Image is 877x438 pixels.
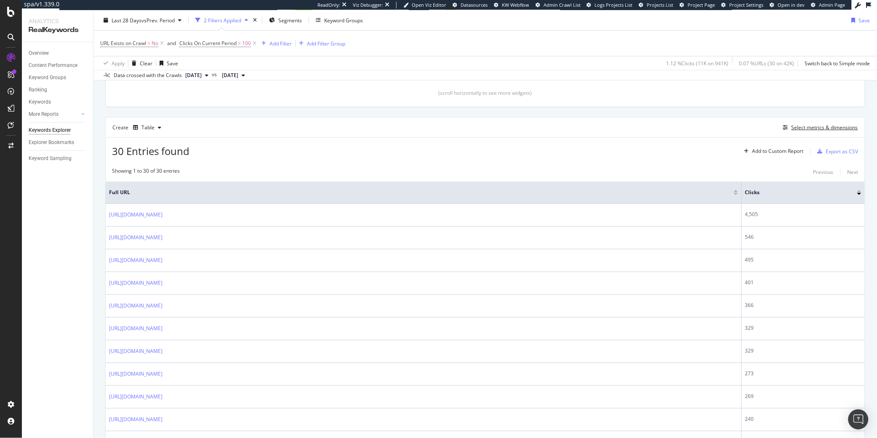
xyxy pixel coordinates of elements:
[745,189,845,196] span: Clicks
[745,211,861,218] div: 4,505
[730,2,764,8] span: Project Settings
[544,2,581,8] span: Admin Crawl List
[312,13,366,27] button: Keyword Groups
[147,40,150,47] span: =
[167,39,176,47] button: and
[453,2,488,8] a: Datasources
[639,2,674,8] a: Projects List
[461,2,488,8] span: Datasources
[109,324,163,333] a: [URL][DOMAIN_NAME]
[269,40,292,47] div: Add Filter
[745,415,861,423] div: 240
[647,2,674,8] span: Projects List
[595,2,633,8] span: Logs Projects List
[805,59,870,67] div: Switch back to Simple mode
[792,124,858,131] div: Select metrics & dimensions
[813,167,834,177] button: Previous
[258,38,292,48] button: Add Filter
[29,61,77,70] div: Content Performance
[848,13,870,27] button: Save
[770,2,805,8] a: Open in dev
[745,324,861,332] div: 329
[848,167,858,177] button: Next
[266,13,305,27] button: Segments
[179,40,237,47] span: Clicks On Current Period
[859,16,870,24] div: Save
[666,59,729,67] div: 1.12 % Clicks ( 11K on 941K )
[745,279,861,286] div: 401
[128,56,152,70] button: Clear
[745,256,861,264] div: 495
[167,40,176,47] div: and
[29,98,51,107] div: Keywords
[140,59,152,67] div: Clear
[100,40,146,47] span: URL Exists on Crawl
[745,347,861,355] div: 329
[29,126,87,135] a: Keywords Explorer
[29,73,66,82] div: Keyword Groups
[29,154,87,163] a: Keyword Sampling
[502,2,529,8] span: KW Webflow
[109,211,163,219] a: [URL][DOMAIN_NAME]
[100,13,185,27] button: Last 28 DaysvsPrev. Period
[109,302,163,310] a: [URL][DOMAIN_NAME]
[112,121,165,134] div: Create
[739,59,794,67] div: 0.07 % URLs ( 30 on 42K )
[848,409,869,430] div: Open Intercom Messenger
[130,121,165,134] button: Table
[412,2,446,8] span: Open Viz Editor
[752,149,804,154] div: Add to Custom Report
[238,40,241,47] span: >
[802,56,870,70] button: Switch back to Simple mode
[29,85,87,94] a: Ranking
[29,25,86,35] div: RealKeywords
[536,2,581,8] a: Admin Crawl List
[141,125,155,130] div: Table
[182,70,212,80] button: [DATE]
[204,16,241,24] div: 2 Filters Applied
[192,13,251,27] button: 2 Filters Applied
[29,17,86,25] div: Analytics
[109,347,163,355] a: [URL][DOMAIN_NAME]
[29,126,71,135] div: Keywords Explorer
[353,2,383,8] div: Viz Debugger:
[116,89,855,96] div: (scroll horizontally to see more widgets)
[688,2,715,8] span: Project Page
[29,49,87,58] a: Overview
[813,168,834,176] div: Previous
[745,302,861,309] div: 366
[741,144,804,158] button: Add to Custom Report
[109,393,163,401] a: [URL][DOMAIN_NAME]
[219,70,248,80] button: [DATE]
[152,37,158,49] span: No
[29,138,87,147] a: Explorer Bookmarks
[745,370,861,377] div: 273
[109,233,163,242] a: [URL][DOMAIN_NAME]
[29,61,87,70] a: Content Performance
[112,59,125,67] div: Apply
[814,144,858,158] button: Export as CSV
[826,148,858,155] div: Export as CSV
[29,49,49,58] div: Overview
[141,16,175,24] span: vs Prev. Period
[29,85,47,94] div: Ranking
[780,123,858,133] button: Select metrics & dimensions
[109,189,721,196] span: Full URL
[722,2,764,8] a: Project Settings
[185,72,202,79] span: 2025 Oct. 2nd
[29,73,87,82] a: Keyword Groups
[100,56,125,70] button: Apply
[680,2,715,8] a: Project Page
[242,37,251,49] span: 100
[112,144,189,158] span: 30 Entries found
[278,16,302,24] span: Segments
[778,2,805,8] span: Open in dev
[307,40,345,47] div: Add Filter Group
[29,110,59,119] div: More Reports
[112,167,180,177] div: Showing 1 to 30 of 30 entries
[112,16,141,24] span: Last 28 Days
[811,2,845,8] a: Admin Page
[222,72,238,79] span: 2025 Sep. 4th
[167,59,178,67] div: Save
[29,154,72,163] div: Keyword Sampling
